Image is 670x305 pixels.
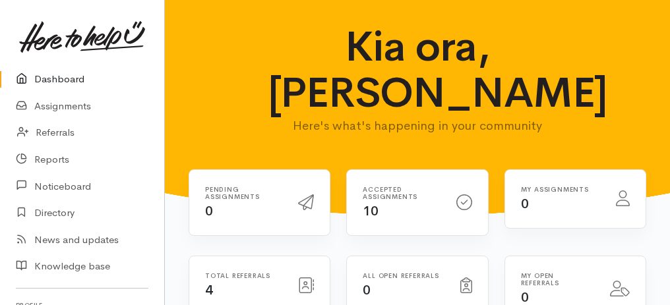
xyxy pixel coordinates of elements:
[521,196,529,212] span: 0
[521,186,600,193] h6: My assignments
[205,272,282,279] h6: Total referrals
[363,203,378,219] span: 10
[268,117,568,135] p: Here's what's happening in your community
[205,203,213,219] span: 0
[363,186,440,200] h6: Accepted assignments
[205,282,213,298] span: 4
[363,272,444,279] h6: All open referrals
[521,272,594,287] h6: My open referrals
[268,24,568,117] h1: Kia ora, [PERSON_NAME]
[205,186,282,200] h6: Pending assignments
[363,282,371,298] span: 0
